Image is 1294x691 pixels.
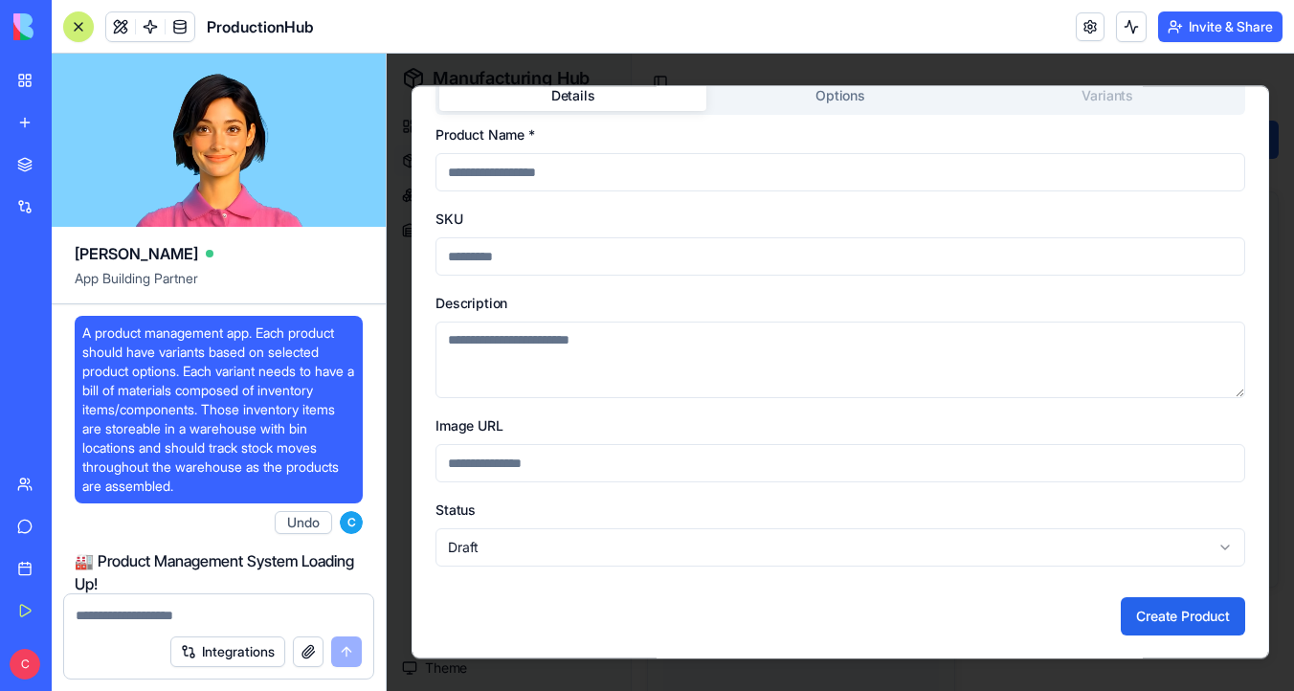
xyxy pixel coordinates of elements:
img: logo [13,13,132,40]
label: Image URL [49,364,117,380]
label: Status [49,448,89,464]
span: [PERSON_NAME] [75,242,198,265]
button: Details [53,27,320,57]
label: Description [49,241,121,257]
span: ProductionHub [207,15,314,38]
button: Create Product [734,544,859,582]
span: App Building Partner [75,269,363,303]
span: A product management app. Each product should have variants based on selected product options. Ea... [82,323,355,496]
label: SKU [49,157,77,173]
span: C [10,649,40,680]
h2: 🏭 Product Management System Loading Up! [75,549,363,595]
button: Invite & Share [1158,11,1283,42]
button: Undo [275,511,332,534]
button: Options [320,27,587,57]
button: Integrations [170,636,285,667]
span: C [340,511,363,534]
label: Product Name * [49,73,148,89]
